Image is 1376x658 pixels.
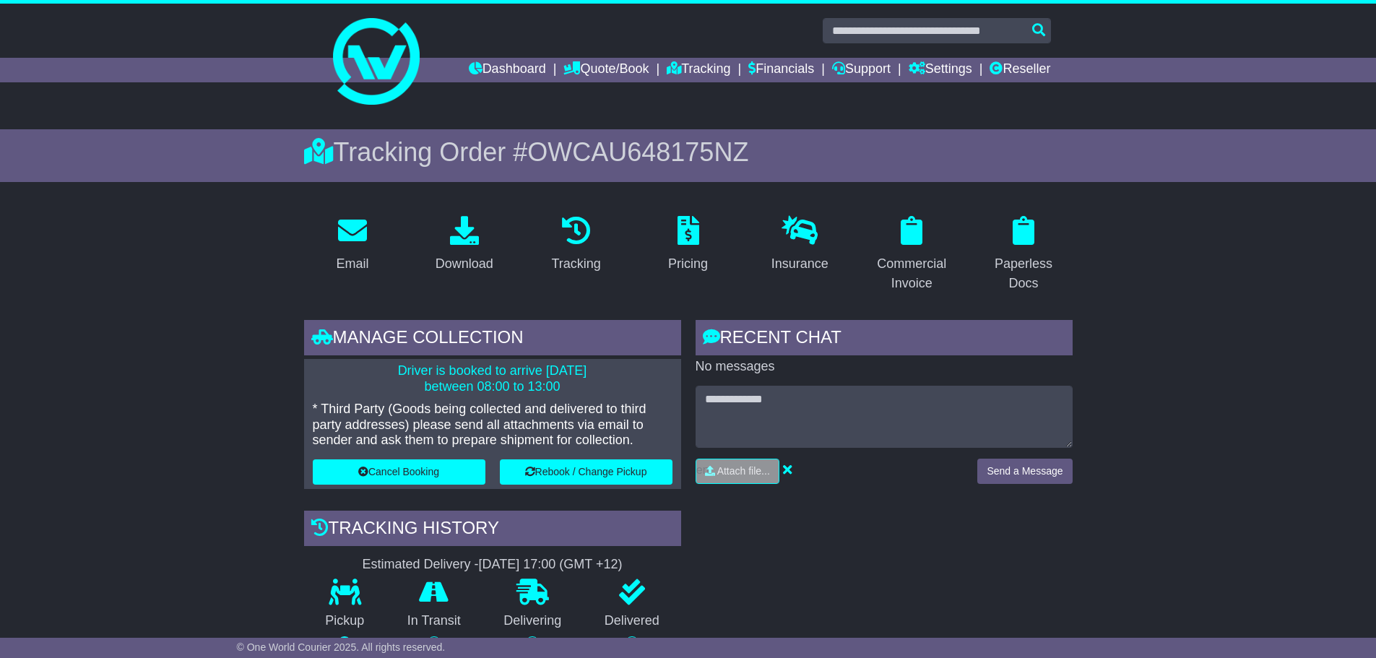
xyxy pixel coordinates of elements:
[551,254,600,274] div: Tracking
[659,211,717,279] a: Pricing
[527,137,748,167] span: OWCAU648175NZ
[313,402,672,449] p: * Third Party (Goods being collected and delivered to third party addresses) please send all atta...
[500,459,672,485] button: Rebook / Change Pickup
[542,211,610,279] a: Tracking
[762,211,838,279] a: Insurance
[985,254,1063,293] div: Paperless Docs
[304,613,386,629] p: Pickup
[668,254,708,274] div: Pricing
[696,359,1073,375] p: No messages
[483,613,584,629] p: Delivering
[313,363,672,394] p: Driver is booked to arrive [DATE] between 08:00 to 13:00
[909,58,972,82] a: Settings
[990,58,1050,82] a: Reseller
[304,557,681,573] div: Estimated Delivery -
[975,211,1073,298] a: Paperless Docs
[479,557,623,573] div: [DATE] 17:00 (GMT +12)
[336,254,368,274] div: Email
[426,211,503,279] a: Download
[667,58,730,82] a: Tracking
[436,254,493,274] div: Download
[771,254,828,274] div: Insurance
[748,58,814,82] a: Financials
[386,613,483,629] p: In Transit
[304,511,681,550] div: Tracking history
[696,320,1073,359] div: RECENT CHAT
[832,58,891,82] a: Support
[873,254,951,293] div: Commercial Invoice
[583,613,681,629] p: Delivered
[863,211,961,298] a: Commercial Invoice
[304,137,1073,168] div: Tracking Order #
[326,211,378,279] a: Email
[313,459,485,485] button: Cancel Booking
[563,58,649,82] a: Quote/Book
[977,459,1072,484] button: Send a Message
[469,58,546,82] a: Dashboard
[237,641,446,653] span: © One World Courier 2025. All rights reserved.
[304,320,681,359] div: Manage collection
